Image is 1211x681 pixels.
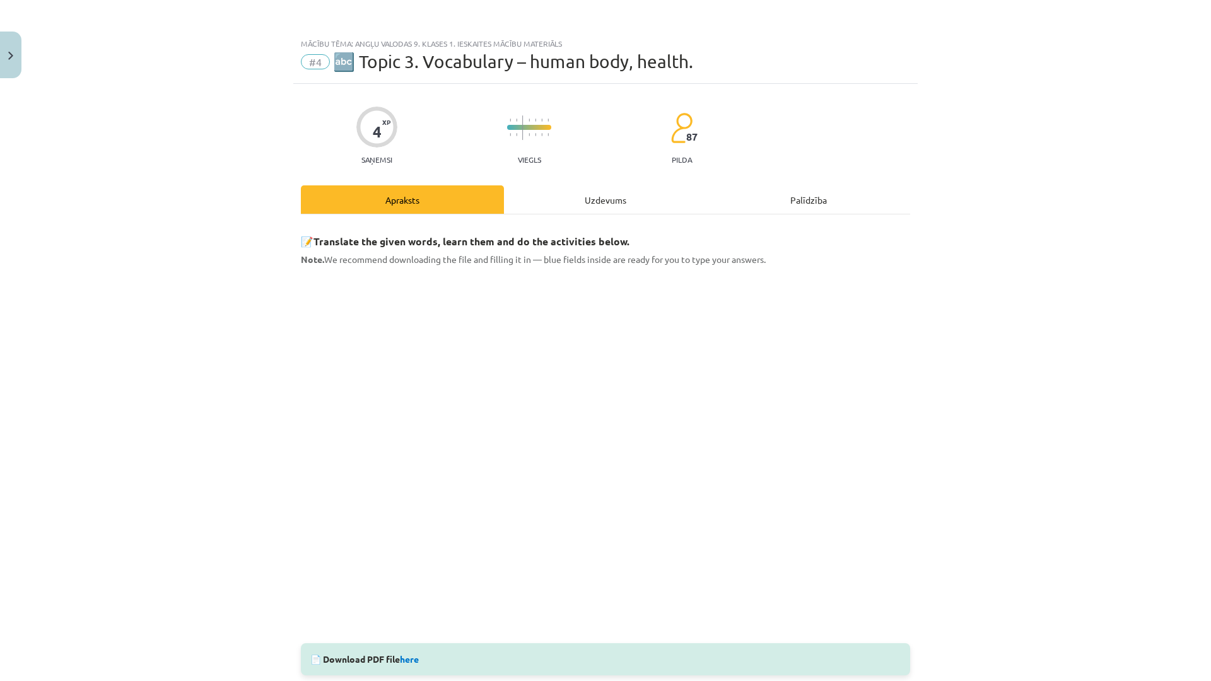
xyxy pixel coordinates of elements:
div: 📄 Download PDF file [301,643,910,675]
img: icon-long-line-d9ea69661e0d244f92f715978eff75569469978d946b2353a9bb055b3ed8787d.svg [522,115,524,140]
img: icon-short-line-57e1e144782c952c97e751825c79c345078a6d821885a25fce030b3d8c18986b.svg [541,119,542,122]
img: students-c634bb4e5e11cddfef0936a35e636f08e4e9abd3cc4e673bd6f9a4125e45ecb1.svg [670,112,693,144]
img: icon-short-line-57e1e144782c952c97e751825c79c345078a6d821885a25fce030b3d8c18986b.svg [516,133,517,136]
h3: 📝 [301,226,910,249]
span: We recommend downloading the file and filling it in — blue fields inside are ready for you to typ... [301,253,766,265]
p: pilda [672,155,692,164]
img: icon-short-line-57e1e144782c952c97e751825c79c345078a6d821885a25fce030b3d8c18986b.svg [535,133,536,136]
img: icon-short-line-57e1e144782c952c97e751825c79c345078a6d821885a25fce030b3d8c18986b.svg [529,133,530,136]
img: icon-short-line-57e1e144782c952c97e751825c79c345078a6d821885a25fce030b3d8c18986b.svg [541,133,542,136]
p: Viegls [518,155,541,164]
img: icon-short-line-57e1e144782c952c97e751825c79c345078a6d821885a25fce030b3d8c18986b.svg [547,133,549,136]
a: here [400,653,419,665]
p: Saņemsi [356,155,397,164]
span: XP [382,119,390,125]
div: Apraksts [301,185,504,214]
span: #4 [301,54,330,69]
strong: Translate the given words, learn them and do the activities below. [313,235,629,248]
img: icon-short-line-57e1e144782c952c97e751825c79c345078a6d821885a25fce030b3d8c18986b.svg [510,133,511,136]
img: icon-short-line-57e1e144782c952c97e751825c79c345078a6d821885a25fce030b3d8c18986b.svg [510,119,511,122]
img: icon-short-line-57e1e144782c952c97e751825c79c345078a6d821885a25fce030b3d8c18986b.svg [547,119,549,122]
span: 87 [686,131,698,143]
strong: Note. [301,253,324,265]
div: 4 [373,123,382,141]
img: icon-close-lesson-0947bae3869378f0d4975bcd49f059093ad1ed9edebbc8119c70593378902aed.svg [8,52,13,60]
div: Uzdevums [504,185,707,214]
span: 🔤 Topic 3. Vocabulary – human body, health. [333,51,693,72]
div: Palīdzība [707,185,910,214]
img: icon-short-line-57e1e144782c952c97e751825c79c345078a6d821885a25fce030b3d8c18986b.svg [529,119,530,122]
img: icon-short-line-57e1e144782c952c97e751825c79c345078a6d821885a25fce030b3d8c18986b.svg [516,119,517,122]
div: Mācību tēma: Angļu valodas 9. klases 1. ieskaites mācību materiāls [301,39,910,48]
img: icon-short-line-57e1e144782c952c97e751825c79c345078a6d821885a25fce030b3d8c18986b.svg [535,119,536,122]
